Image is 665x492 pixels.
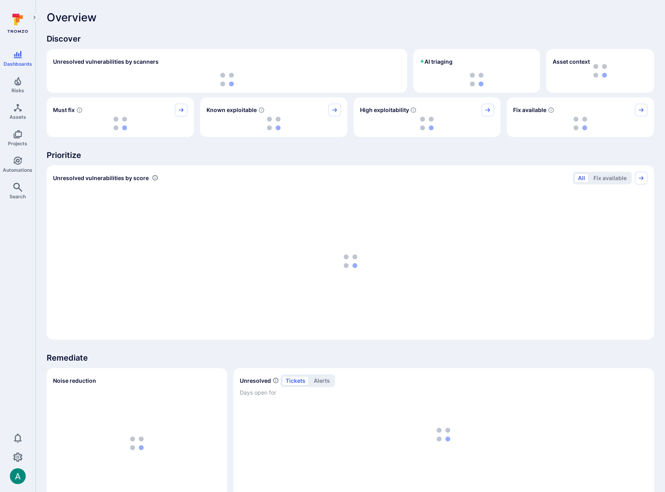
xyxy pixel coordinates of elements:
span: High exploitability [360,106,409,114]
h2: Unresolved [240,377,271,385]
svg: EPSS score ≥ 0.7 [410,107,417,113]
span: Fix available [513,106,546,114]
button: Fix available [590,173,630,183]
svg: Vulnerabilities with fix available [548,107,554,113]
img: Loading... [470,73,483,86]
img: Loading... [267,117,280,130]
img: Loading... [344,255,357,268]
i: Expand navigation menu [32,14,37,21]
button: alerts [310,376,333,386]
img: Loading... [220,73,234,86]
img: Loading... [130,437,144,450]
span: Must fix [53,106,75,114]
span: Number of unresolved items by priority and days open [273,376,279,385]
span: Unresolved vulnerabilities by score [53,174,149,182]
div: loading spinner [53,189,648,333]
div: loading spinner [360,116,494,131]
img: Loading... [114,117,127,130]
img: ACg8ocLSa5mPYBaXNx3eFu_EmspyJX0laNWN7cXOFirfQ7srZveEpg=s96-c [10,468,26,484]
h2: AI triaging [420,58,453,66]
div: loading spinner [207,116,341,131]
span: Projects [8,141,27,146]
span: Discover [47,33,654,44]
h2: Unresolved vulnerabilities by scanners [53,58,159,66]
span: Overview [47,11,97,24]
svg: Risk score >=40 , missed SLA [76,107,83,113]
span: Search [9,194,26,199]
div: Number of vulnerabilities in status 'Open' 'Triaged' and 'In process' grouped by score [152,174,158,182]
button: tickets [282,376,309,386]
span: Prioritize [47,150,654,161]
span: Risks [11,87,24,93]
span: Days open for [240,389,648,397]
span: Automations [3,167,32,173]
div: loading spinner [53,73,401,86]
div: Arjan Dehar [10,468,26,484]
span: Remediate [47,352,654,363]
button: Expand navigation menu [30,13,39,22]
img: Loading... [574,117,587,130]
div: loading spinner [513,116,648,131]
span: Dashboards [4,61,32,67]
div: High exploitability [354,97,501,137]
svg: Confirmed exploitable by KEV [258,107,265,113]
div: loading spinner [420,73,534,86]
span: Assets [9,114,26,120]
button: All [574,173,589,183]
span: Noise reduction [53,377,96,384]
div: loading spinner [53,116,188,131]
div: Known exploitable [200,97,347,137]
div: Fix available [507,97,654,137]
span: Known exploitable [207,106,257,114]
img: Loading... [420,117,434,130]
span: Asset context [553,58,590,66]
div: Must fix [47,97,194,137]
